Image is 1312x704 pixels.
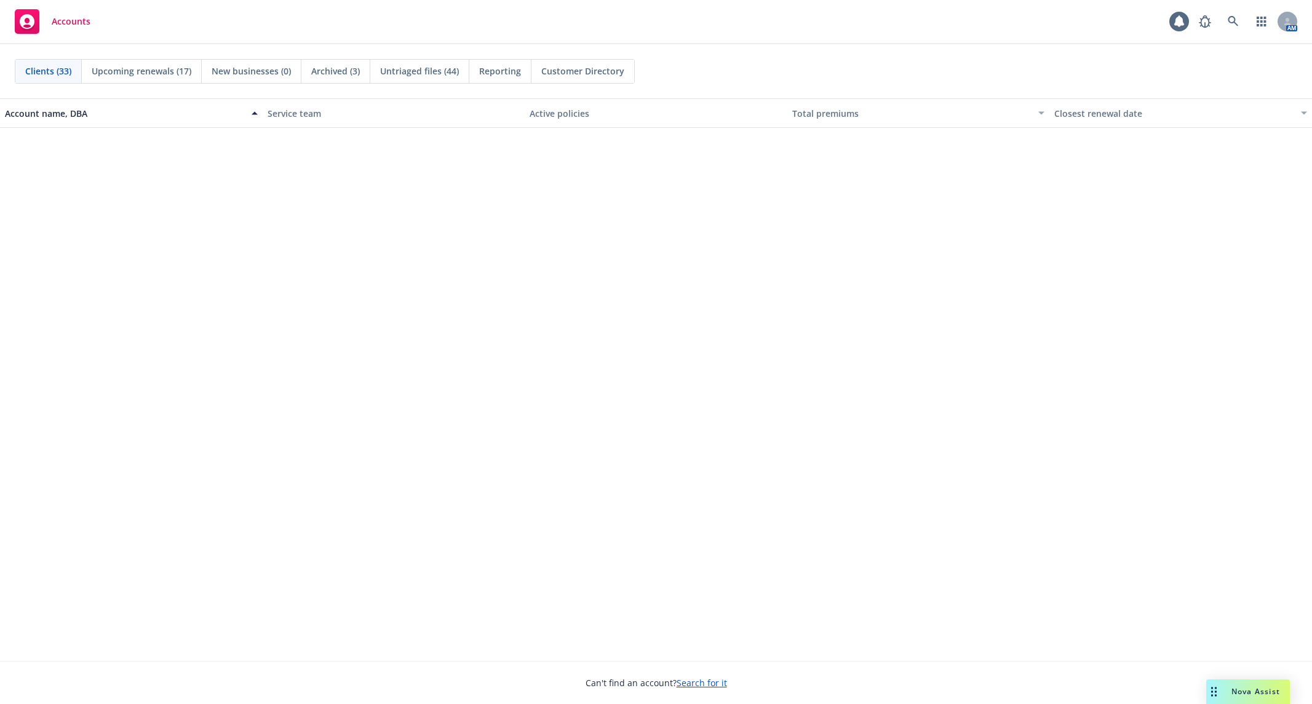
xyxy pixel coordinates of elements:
[1193,9,1217,34] a: Report a Bug
[525,98,787,128] button: Active policies
[541,65,624,77] span: Customer Directory
[1221,9,1246,34] a: Search
[212,65,291,77] span: New businesses (0)
[5,107,244,120] div: Account name, DBA
[380,65,459,77] span: Untriaged files (44)
[263,98,525,128] button: Service team
[479,65,521,77] span: Reporting
[1054,107,1294,120] div: Closest renewal date
[92,65,191,77] span: Upcoming renewals (17)
[1206,679,1290,704] button: Nova Assist
[677,677,727,689] a: Search for it
[530,107,782,120] div: Active policies
[1206,679,1222,704] div: Drag to move
[792,107,1032,120] div: Total premiums
[787,98,1050,128] button: Total premiums
[52,17,90,26] span: Accounts
[10,4,95,39] a: Accounts
[1249,9,1274,34] a: Switch app
[25,65,71,77] span: Clients (33)
[586,676,727,689] span: Can't find an account?
[1231,686,1280,697] span: Nova Assist
[311,65,360,77] span: Archived (3)
[1049,98,1312,128] button: Closest renewal date
[268,107,520,120] div: Service team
